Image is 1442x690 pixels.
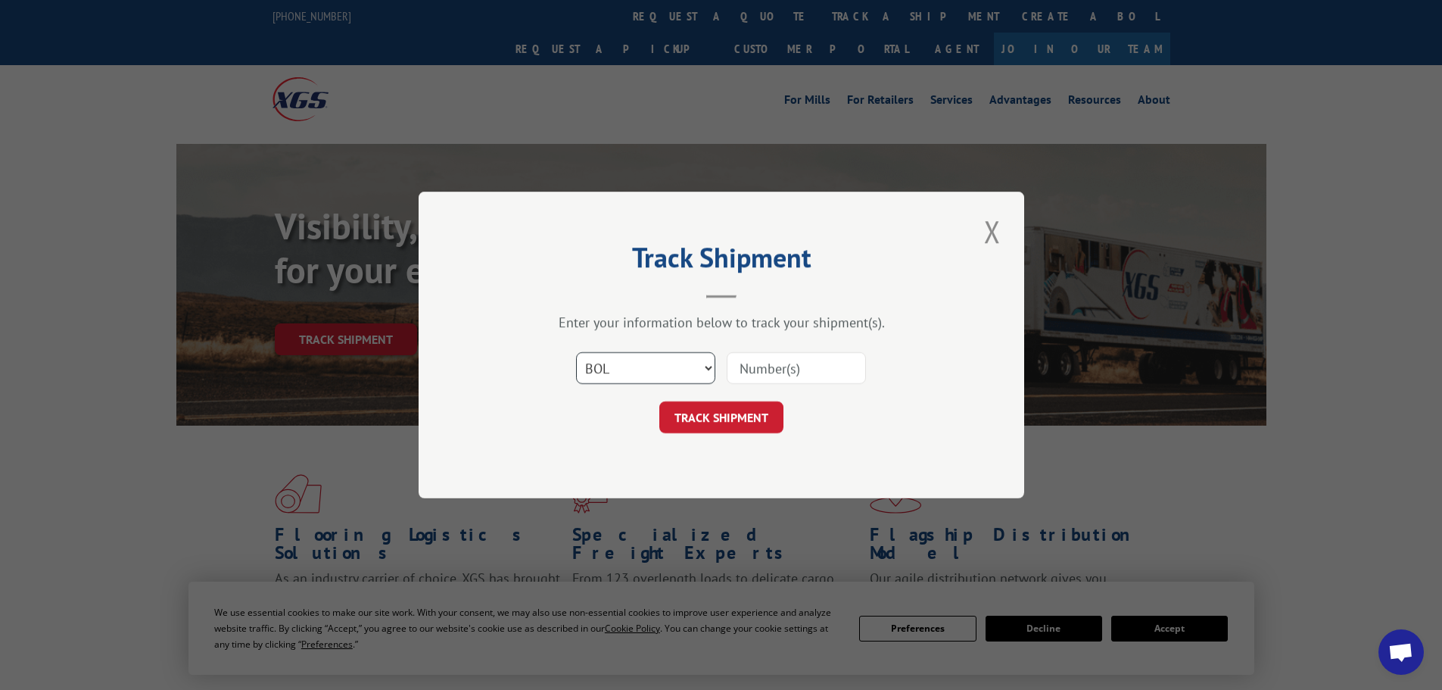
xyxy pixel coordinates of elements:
button: TRACK SHIPMENT [659,401,783,433]
a: Open chat [1378,629,1424,675]
h2: Track Shipment [494,247,948,276]
input: Number(s) [727,352,866,384]
button: Close modal [980,211,1005,252]
div: Enter your information below to track your shipment(s). [494,314,948,331]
